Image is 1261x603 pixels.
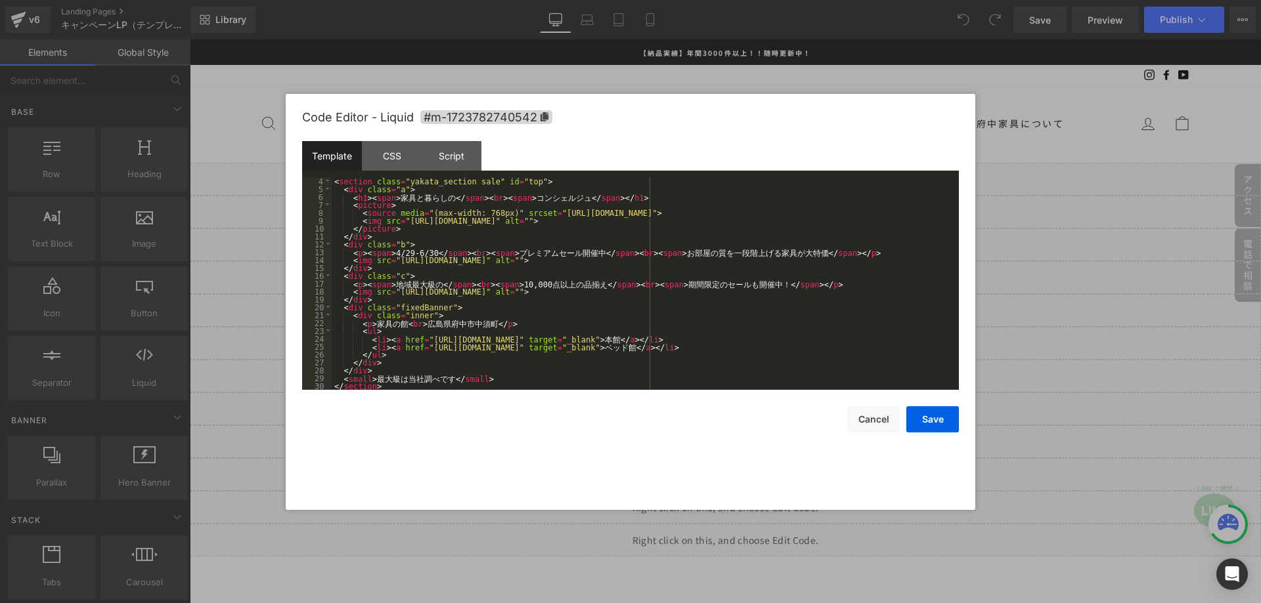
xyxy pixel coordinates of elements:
a: 商品一覧 [316,72,380,96]
div: Open Intercom Messenger [1216,558,1248,590]
div: 6 [302,193,332,201]
div: Template [302,141,362,171]
div: 23 [302,327,332,335]
div: 18 [302,287,332,295]
div: 13 [302,248,332,256]
div: 12 [302,240,332,248]
button: Cancel [847,406,900,432]
span: Code Editor - Liquid [302,110,414,124]
a: アクセス [713,72,776,96]
div: 28 [302,366,332,374]
div: 22 [302,319,332,327]
a: 納品事例 [380,72,443,96]
div: 11 [302,232,332,240]
div: CSS [362,141,422,171]
a: 【納品実績】年間3000件以上！！随時更新中！ [73,7,999,19]
div: 30 [302,382,332,390]
div: 5 [302,185,332,193]
div: 8 [302,209,332,217]
div: Script [422,141,481,171]
div: Primary [141,58,929,110]
a: TOPICS [254,72,316,96]
div: 9 [302,217,332,224]
span: 【納品実績】年間3000件以上！！随時更新中！ [450,9,621,18]
div: 24 [302,335,332,343]
div: 14 [302,256,332,264]
div: 17 [302,280,332,287]
div: 20 [302,303,332,311]
div: 27 [302,358,332,366]
div: 25 [302,343,332,350]
div: 15 [302,264,332,272]
div: 10 [302,224,332,232]
div: 21 [302,311,332,319]
div: 4 [302,177,332,185]
a: フロアガイド [628,72,714,96]
div: 19 [302,295,332,303]
span: Click to copy [420,110,552,124]
div: 26 [302,350,332,358]
div: 29 [302,374,332,382]
a: 府中家具について [777,72,885,96]
div: 16 [302,272,332,280]
button: Save [906,406,959,432]
img: 府中家具の館 [464,65,608,104]
div: 7 [302,201,332,209]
